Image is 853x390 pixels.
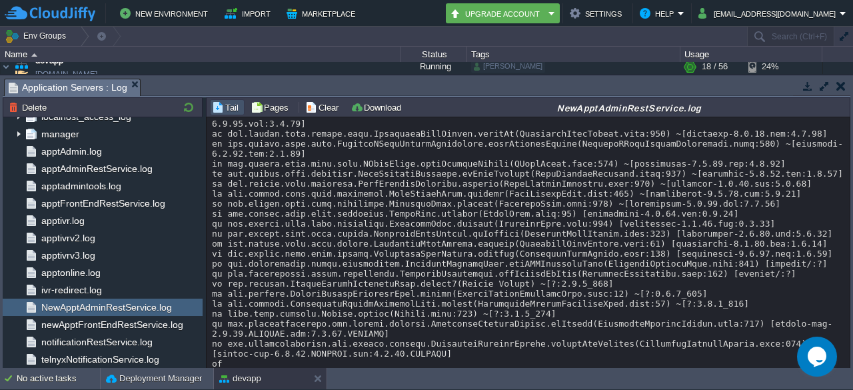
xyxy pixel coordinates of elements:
button: Clear [305,101,343,113]
a: [DOMAIN_NAME] [35,67,97,81]
button: Tail [212,101,243,113]
img: CloudJiffy [5,5,95,22]
a: manager [39,128,81,140]
div: Name [1,47,400,62]
div: 24% [748,49,792,85]
a: ivr-redirect.log [39,284,104,296]
iframe: chat widget [797,337,840,377]
a: apptivrv3.log [39,249,97,261]
a: apptivrv2.log [39,232,97,244]
button: Download [351,101,405,113]
div: No active tasks [17,368,100,389]
button: Import [225,5,275,21]
a: apptAdmin.log [39,145,104,157]
a: apptivr.log [39,215,87,227]
img: AMDAwAAAACH5BAEAAAAALAAAAAABAAEAAAICRAEAOw== [1,49,11,85]
div: Tags [468,47,680,62]
button: Delete [9,101,51,113]
a: notificationRestService.log [39,336,155,348]
a: apptonline.log [39,267,103,279]
a: telnyxNotificationService.log [39,353,161,365]
span: Application Servers : Log [9,79,127,96]
img: AMDAwAAAACH5BAEAAAAALAAAAAABAAEAAAICRAEAOw== [12,49,31,85]
a: newApptFrontEndRestService.log [39,319,185,331]
a: apptadmintools.log [39,180,123,192]
button: New Environment [120,5,212,21]
a: apptFrontEndRestService.log [39,197,167,209]
button: Marketplace [287,5,359,21]
div: Usage [681,47,822,62]
a: apptAdminRestService.log [39,163,155,175]
button: Settings [570,5,626,21]
button: Deployment Manager [106,372,202,385]
button: Upgrade Account [450,5,544,21]
div: [PERSON_NAME] [471,61,545,73]
button: Pages [251,101,293,113]
button: [EMAIL_ADDRESS][DOMAIN_NAME] [698,5,840,21]
img: AMDAwAAAACH5BAEAAAAALAAAAAABAAEAAAICRAEAOw== [31,53,37,57]
button: Help [640,5,678,21]
button: Env Groups [5,27,71,45]
div: Running [401,49,467,85]
div: NewApptAdminRestService.log [411,102,848,113]
div: Status [401,47,466,62]
div: 18 / 56 [702,49,728,85]
button: devapp [219,372,261,385]
a: NewApptAdminRestService.log [39,301,174,313]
